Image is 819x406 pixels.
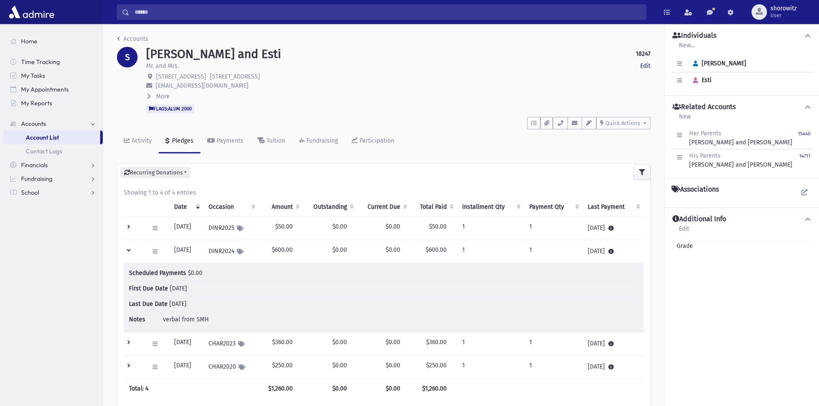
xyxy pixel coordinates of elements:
[672,215,726,224] h4: Additional Info
[583,197,644,217] th: Last Payment: activate to sort column ascending
[124,379,259,399] th: Total: 4
[156,73,206,80] span: [STREET_ADDRESS]
[386,362,400,369] span: $0.00
[429,223,447,230] span: $50.00
[678,40,695,56] a: New...
[163,316,209,323] span: verbal from SMH
[3,69,103,82] a: My Tasks
[426,339,447,346] span: $360.00
[689,60,746,67] span: [PERSON_NAME]
[3,144,103,158] a: Contact Logs
[117,129,159,153] a: Activity
[426,362,447,369] span: $250.00
[305,137,338,144] div: Fundraising
[689,151,792,169] div: [PERSON_NAME] and [PERSON_NAME]
[689,130,721,137] span: Her Parents
[583,240,644,263] td: [DATE]
[640,61,650,70] a: Edit
[203,240,259,263] td: DINR2024
[129,284,168,293] span: First Due Date
[146,104,194,113] span: FLAGS:ALUM 2000
[129,299,168,308] span: Last Due Date
[259,197,303,217] th: Amount: activate to sort column ascending
[358,137,394,144] div: Participation
[129,315,161,324] span: Notes
[210,73,260,80] span: [STREET_ADDRESS]
[524,197,583,217] th: Payment Qty: activate to sort column ascending
[7,3,56,21] img: AdmirePro
[457,217,524,240] td: 1
[357,197,411,217] th: Current Due: activate to sort column ascending
[332,362,347,369] span: $0.00
[583,356,644,379] td: [DATE]
[673,241,693,250] span: Grade
[26,147,62,155] span: Contact Logs
[672,185,719,194] h4: Associations
[3,131,100,144] a: Account List
[524,217,583,240] td: 1
[170,285,187,292] span: [DATE]
[426,246,447,253] span: $600.00
[159,129,200,153] a: Pledges
[292,129,345,153] a: Fundraising
[259,333,303,356] td: $360.00
[672,103,812,112] button: Related Accounts
[169,197,203,217] th: Date: activate to sort column ascending
[117,35,148,43] a: Accounts
[3,55,103,69] a: Time Tracking
[3,117,103,131] a: Accounts
[689,76,712,84] span: Esti
[265,137,285,144] div: Tuition
[203,217,259,240] td: DINR2025
[21,120,46,128] span: Accounts
[259,356,303,379] td: $250.00
[799,151,810,169] a: 14711
[689,129,792,147] div: [PERSON_NAME] and [PERSON_NAME]
[250,129,292,153] a: Tuition
[386,246,400,253] span: $0.00
[259,379,303,399] th: $1,260.00
[457,333,524,356] td: 1
[386,339,400,346] span: $0.00
[605,120,640,126] span: Quick Actions
[799,153,810,159] small: 14711
[411,379,457,399] th: $1,260.00
[156,82,248,89] span: [EMAIL_ADDRESS][DOMAIN_NAME]
[146,61,179,70] p: Mr. and Mrs.
[129,269,186,278] span: Scheduled Payments
[798,131,810,137] small: 15440
[169,300,187,308] span: [DATE]
[21,58,60,66] span: Time Tracking
[457,240,524,263] td: 1
[524,240,583,263] td: 1
[636,49,650,58] strong: 18247
[203,333,259,356] td: CHAR2023
[146,47,281,61] h1: [PERSON_NAME] and Esti
[21,99,52,107] span: My Reports
[21,189,39,196] span: School
[156,93,170,100] span: More
[21,37,37,45] span: Home
[169,217,203,240] td: [DATE]
[672,31,716,40] h4: Individuals
[117,34,148,47] nav: breadcrumb
[3,96,103,110] a: My Reports
[583,333,644,356] td: [DATE]
[3,82,103,96] a: My Appointments
[21,161,48,169] span: Financials
[21,85,69,93] span: My Appointments
[345,129,401,153] a: Participation
[770,5,797,12] span: shorowitz
[303,379,357,399] th: $0.00
[130,137,152,144] div: Activity
[169,240,203,263] td: [DATE]
[672,215,812,224] button: Additional Info
[21,72,45,79] span: My Tasks
[3,186,103,199] a: School
[120,167,190,178] button: Recurring Donations
[332,246,347,253] span: $0.00
[203,197,259,217] th: Occasion : activate to sort column ascending
[678,112,691,127] a: New
[386,223,400,230] span: $0.00
[21,175,52,183] span: Fundraising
